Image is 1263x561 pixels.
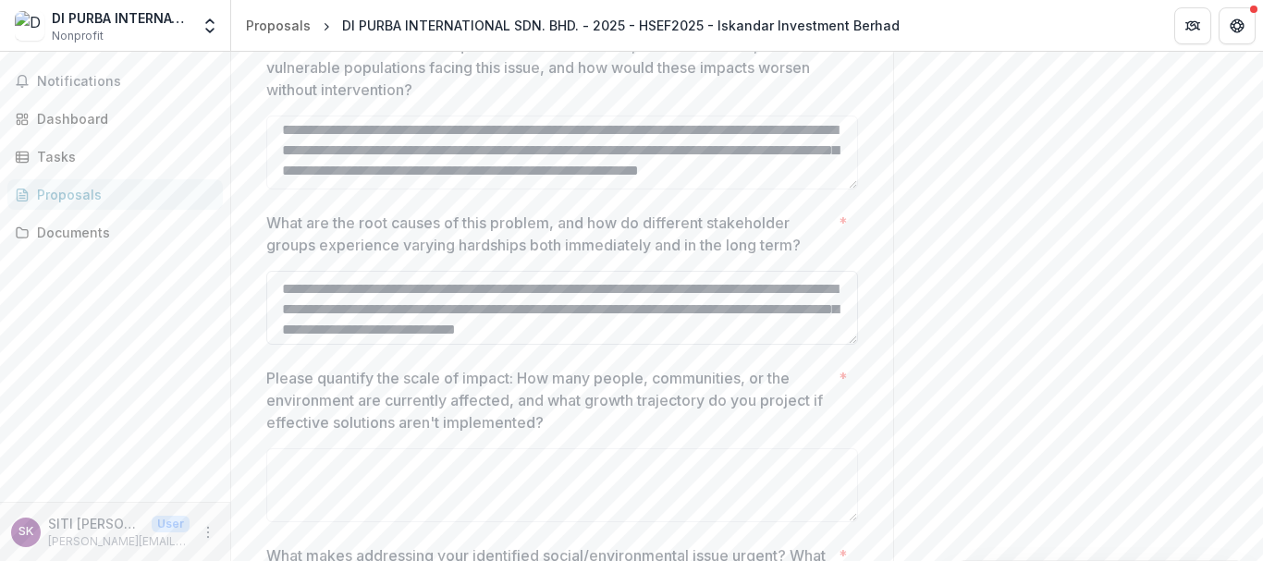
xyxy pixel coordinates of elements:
a: Proposals [239,12,318,39]
button: Notifications [7,67,223,96]
div: DI PURBA INTERNATIONAL SDN. BHD. [52,8,190,28]
a: Tasks [7,141,223,172]
a: Documents [7,217,223,248]
button: More [197,521,219,543]
div: Proposals [37,185,208,204]
p: What are the current consequences for communities, the environment, or vulnerable populations fac... [266,34,831,101]
p: User [152,516,190,532]
div: SITI AMELIA BINTI KASSIM [18,526,33,538]
div: Dashboard [37,109,208,128]
nav: breadcrumb [239,12,907,39]
div: DI PURBA INTERNATIONAL SDN. BHD. - 2025 - HSEF2025 - Iskandar Investment Berhad [342,16,900,35]
a: Dashboard [7,104,223,134]
p: What are the root causes of this problem, and how do different stakeholder groups experience vary... [266,212,831,256]
div: Tasks [37,147,208,166]
span: Notifications [37,74,215,90]
button: Open entity switcher [197,7,223,44]
a: Proposals [7,179,223,210]
button: Partners [1174,7,1211,44]
p: SITI [PERSON_NAME] [PERSON_NAME] [48,514,144,533]
div: Proposals [246,16,311,35]
p: [PERSON_NAME][EMAIL_ADDRESS][DOMAIN_NAME] [48,533,190,550]
img: DI PURBA INTERNATIONAL SDN. BHD. [15,11,44,41]
div: Documents [37,223,208,242]
button: Get Help [1219,7,1256,44]
span: Nonprofit [52,28,104,44]
p: Please quantify the scale of impact: How many people, communities, or the environment are current... [266,367,831,433]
